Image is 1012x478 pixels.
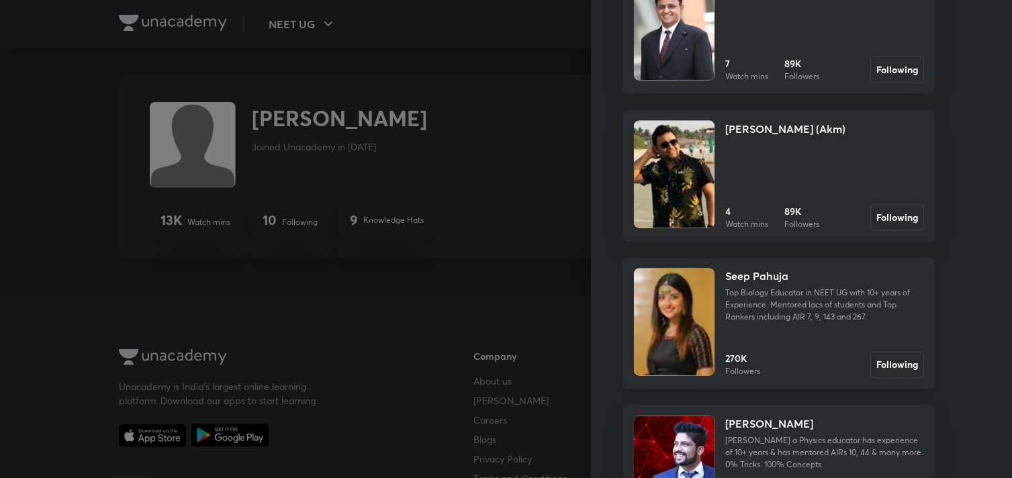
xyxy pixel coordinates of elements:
[725,366,760,378] p: Followers
[784,56,819,70] h6: 89K
[725,121,845,137] h4: [PERSON_NAME] (Akm)
[725,416,813,432] h4: [PERSON_NAME]
[725,287,924,324] p: Top Biology Educator in NEET UG with 10+ years of Experience. Mentored lacs of students and Top R...
[725,204,768,218] h6: 4
[725,70,768,83] p: Watch mins
[725,218,768,230] p: Watch mins
[725,352,760,366] h6: 270K
[634,121,715,228] img: Unacademy
[623,258,935,389] a: UnacademySeep PahujaTop Biology Educator in NEET UG with 10+ years of Experience. Mentored lacs o...
[725,435,924,471] p: Prateek Jain a Physics educator has experience of 10+ years & has mentored AIRs 10, 44 & many mor...
[623,110,935,242] a: Unacademy[PERSON_NAME] (Akm)4Watch mins89KFollowersFollowing
[634,269,715,376] img: Unacademy
[784,204,819,218] h6: 89K
[870,56,924,83] button: Following
[784,70,819,83] p: Followers
[870,352,924,379] button: Following
[725,56,768,70] h6: 7
[870,204,924,231] button: Following
[725,269,788,285] h4: Seep Pahuja
[784,218,819,230] p: Followers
